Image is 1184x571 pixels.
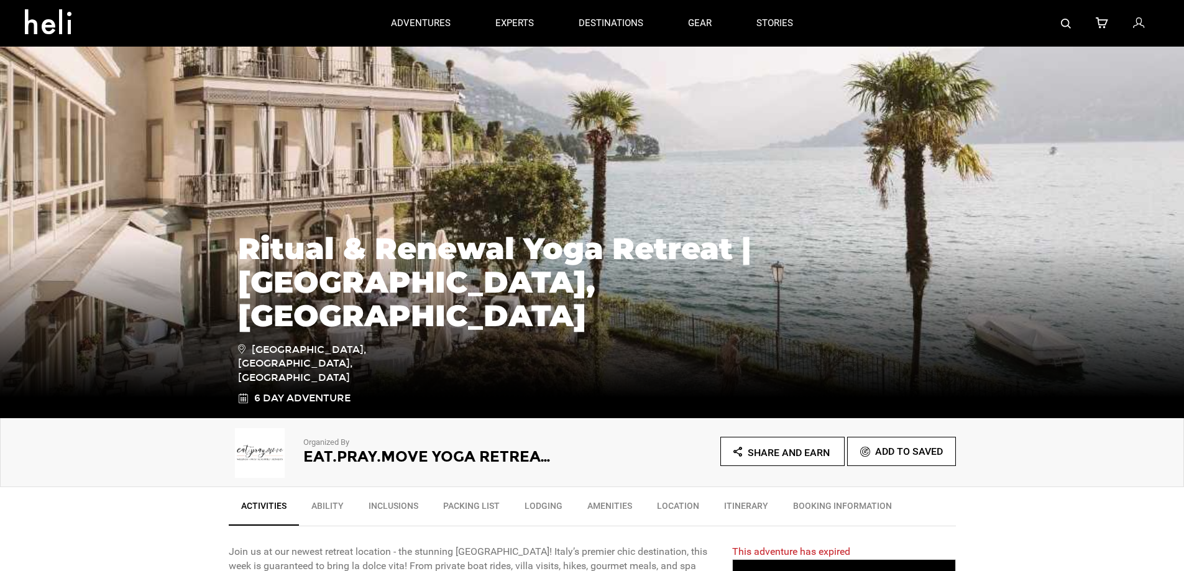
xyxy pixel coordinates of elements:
[299,493,356,524] a: Ability
[512,493,575,524] a: Lodging
[1061,19,1071,29] img: search-bar-icon.svg
[875,445,943,457] span: Add To Saved
[575,493,645,524] a: Amenities
[645,493,712,524] a: Location
[495,17,534,30] p: experts
[748,447,830,459] span: Share and Earn
[238,342,415,386] span: [GEOGRAPHIC_DATA], [GEOGRAPHIC_DATA], [GEOGRAPHIC_DATA]
[391,17,451,30] p: adventures
[303,437,558,449] p: Organized By
[356,493,431,524] a: Inclusions
[229,493,299,526] a: Activities
[579,17,643,30] p: destinations
[238,232,947,332] h1: Ritual & Renewal Yoga Retreat | [GEOGRAPHIC_DATA], [GEOGRAPHIC_DATA]
[254,391,351,406] span: 6 Day Adventure
[732,546,850,557] span: This adventure has expired
[303,449,558,465] h2: Eat.Pray.Move Yoga Retreats
[712,493,781,524] a: Itinerary
[229,428,291,478] img: d36b5097d266bbf269cf3ae44351532b.png
[781,493,904,524] a: BOOKING INFORMATION
[431,493,512,524] a: Packing List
